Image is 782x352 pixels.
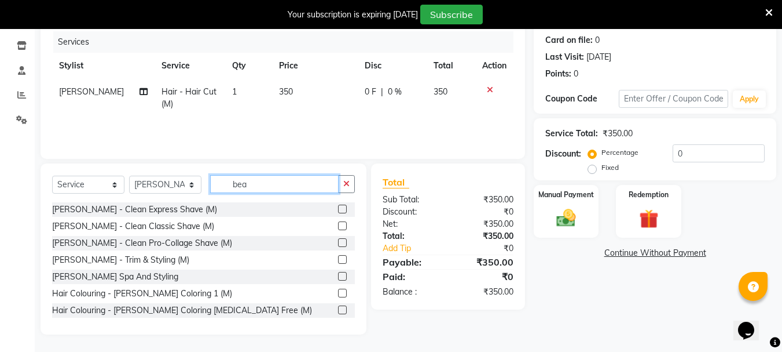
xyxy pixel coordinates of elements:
[225,53,272,79] th: Qty
[374,242,460,255] a: Add Tip
[538,190,594,200] label: Manual Payment
[161,86,216,109] span: Hair - Hair Cut (M)
[475,53,513,79] th: Action
[448,230,522,242] div: ₹350.00
[374,194,448,206] div: Sub Total:
[279,86,293,97] span: 350
[545,51,584,63] div: Last Visit:
[53,31,522,53] div: Services
[52,204,217,216] div: [PERSON_NAME] - Clean Express Shave (M)
[545,148,581,160] div: Discount:
[52,288,232,300] div: Hair Colouring - [PERSON_NAME] Coloring 1 (M)
[288,9,418,21] div: Your subscription is expiring [DATE]
[59,86,124,97] span: [PERSON_NAME]
[601,162,619,173] label: Fixed
[374,206,448,218] div: Discount:
[374,286,448,298] div: Balance :
[52,271,178,283] div: [PERSON_NAME] Spa And Styling
[52,237,232,249] div: [PERSON_NAME] - Clean Pro-Collage Shave (M)
[574,68,578,80] div: 0
[601,147,638,158] label: Percentage
[358,53,427,79] th: Disc
[374,270,448,284] div: Paid:
[420,5,483,24] button: Subscribe
[448,270,522,284] div: ₹0
[52,254,189,266] div: [PERSON_NAME] - Trim & Styling (M)
[448,206,522,218] div: ₹0
[448,194,522,206] div: ₹350.00
[52,220,214,233] div: [PERSON_NAME] - Clean Classic Shave (M)
[633,207,664,231] img: _gift.svg
[586,51,611,63] div: [DATE]
[603,128,633,140] div: ₹350.00
[365,86,376,98] span: 0 F
[448,218,522,230] div: ₹350.00
[733,306,770,340] iframe: chat widget
[427,53,476,79] th: Total
[388,86,402,98] span: 0 %
[629,190,669,200] label: Redemption
[52,304,312,317] div: Hair Colouring - [PERSON_NAME] Coloring [MEDICAL_DATA] Free (M)
[536,247,774,259] a: Continue Without Payment
[595,34,600,46] div: 0
[52,53,155,79] th: Stylist
[374,218,448,230] div: Net:
[545,128,598,140] div: Service Total:
[448,286,522,298] div: ₹350.00
[374,255,448,269] div: Payable:
[381,86,383,98] span: |
[383,176,409,188] span: Total
[733,90,766,108] button: Apply
[619,90,728,108] input: Enter Offer / Coupon Code
[434,86,447,97] span: 350
[232,86,237,97] span: 1
[448,255,522,269] div: ₹350.00
[374,230,448,242] div: Total:
[272,53,358,79] th: Price
[210,175,339,193] input: Search or Scan
[545,93,618,105] div: Coupon Code
[545,34,593,46] div: Card on file:
[155,53,225,79] th: Service
[545,68,571,80] div: Points:
[461,242,523,255] div: ₹0
[550,207,582,229] img: _cash.svg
